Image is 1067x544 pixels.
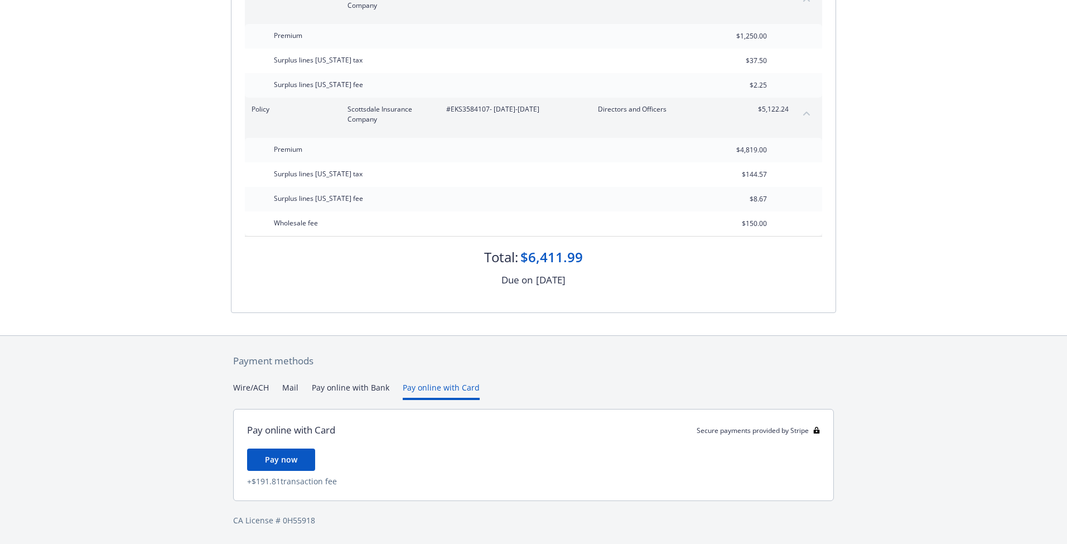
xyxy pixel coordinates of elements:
span: Surplus lines [US_STATE] fee [274,194,363,203]
input: 0.00 [701,166,774,183]
span: Scottsdale Insurance Company [347,104,428,124]
input: 0.00 [701,142,774,158]
div: $6,411.99 [520,248,583,267]
span: Surplus lines [US_STATE] tax [274,55,363,65]
div: + $191.81 transaction fee [247,475,820,487]
span: $5,122.24 [747,104,789,114]
div: CA License # 0H55918 [233,514,834,526]
input: 0.00 [701,191,774,208]
div: Payment methods [233,354,834,368]
div: Secure payments provided by Stripe [697,426,820,435]
input: 0.00 [701,215,774,232]
input: 0.00 [701,77,774,94]
button: Mail [282,382,298,400]
span: Pay now [265,454,297,465]
div: PolicyScottsdale Insurance Company#EKS3584107- [DATE]-[DATE]Directors and Officers$5,122.24collap... [245,98,822,131]
span: Policy [252,104,330,114]
span: Premium [274,145,302,154]
span: Directors and Officers [598,104,729,114]
span: Wholesale fee [274,218,318,228]
span: Surplus lines [US_STATE] fee [274,80,363,89]
div: [DATE] [536,273,566,287]
input: 0.00 [701,52,774,69]
div: Pay online with Card [247,423,335,437]
input: 0.00 [701,28,774,45]
span: Premium [274,31,302,40]
button: Pay online with Card [403,382,480,400]
button: collapse content [798,104,815,122]
button: Pay now [247,449,315,471]
div: Due on [501,273,533,287]
span: #EKS3584107 - [DATE]-[DATE] [446,104,580,114]
span: Surplus lines [US_STATE] tax [274,169,363,179]
div: Total: [484,248,518,267]
button: Wire/ACH [233,382,269,400]
button: Pay online with Bank [312,382,389,400]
